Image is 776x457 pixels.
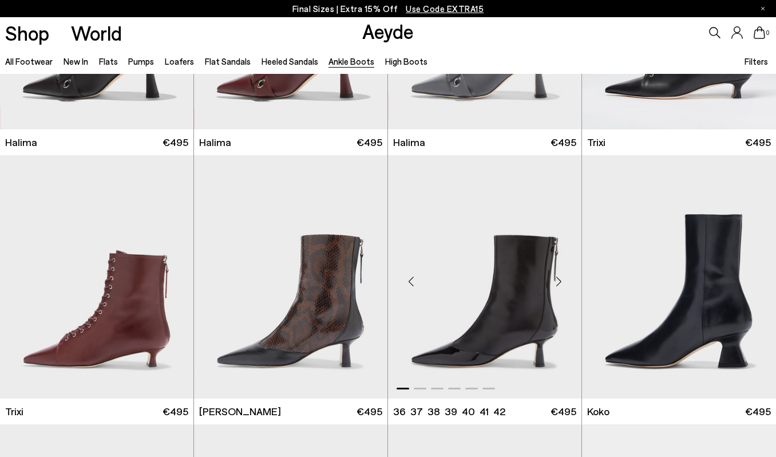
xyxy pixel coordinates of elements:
ul: variant [393,404,502,419]
img: Sila Dual-Toned Boots [194,155,387,399]
span: Halima [393,135,425,149]
span: Halima [199,135,231,149]
a: Loafers [165,56,194,66]
span: €495 [745,135,771,149]
span: Halima [5,135,37,149]
a: Halima €495 [194,129,387,155]
span: €495 [551,135,576,149]
span: Trixi [587,135,605,149]
span: Filters [745,56,768,66]
a: Aeyde [362,19,414,43]
span: €495 [745,404,771,419]
a: High Boots [385,56,427,66]
a: Heeled Sandals [262,56,318,66]
div: Next slide [541,265,576,299]
img: Koko Regal Heel Boots [582,155,776,399]
a: 0 [754,26,765,39]
span: 0 [765,30,771,36]
span: €495 [357,135,382,149]
span: €495 [163,404,188,419]
img: Sila Dual-Toned Boots [388,155,581,399]
a: Ankle Boots [328,56,374,66]
span: Koko [587,404,609,419]
a: Pumps [128,56,154,66]
a: Koko €495 [582,399,776,424]
a: World [71,23,122,43]
a: Flat Sandals [205,56,251,66]
a: All Footwear [5,56,53,66]
p: Final Sizes | Extra 15% Off [292,2,484,16]
span: €495 [163,135,188,149]
div: 1 / 6 [388,155,581,399]
span: [PERSON_NAME] [199,404,281,419]
li: 42 [493,404,505,419]
li: 39 [445,404,457,419]
a: Trixi €495 [582,129,776,155]
div: Previous slide [394,265,428,299]
span: €495 [357,404,382,419]
li: 38 [427,404,440,419]
a: Shop [5,23,49,43]
li: 37 [410,404,423,419]
a: Flats [99,56,118,66]
span: Trixi [5,404,23,419]
span: Navigate to /collections/ss25-final-sizes [406,3,484,14]
a: New In [64,56,88,66]
a: 36 37 38 39 40 41 42 €495 [388,399,581,424]
span: €495 [551,404,576,419]
a: Halima €495 [388,129,581,155]
li: 40 [462,404,475,419]
a: Next slide Previous slide [388,155,581,399]
a: [PERSON_NAME] €495 [194,399,387,424]
li: 36 [393,404,406,419]
li: 41 [480,404,489,419]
